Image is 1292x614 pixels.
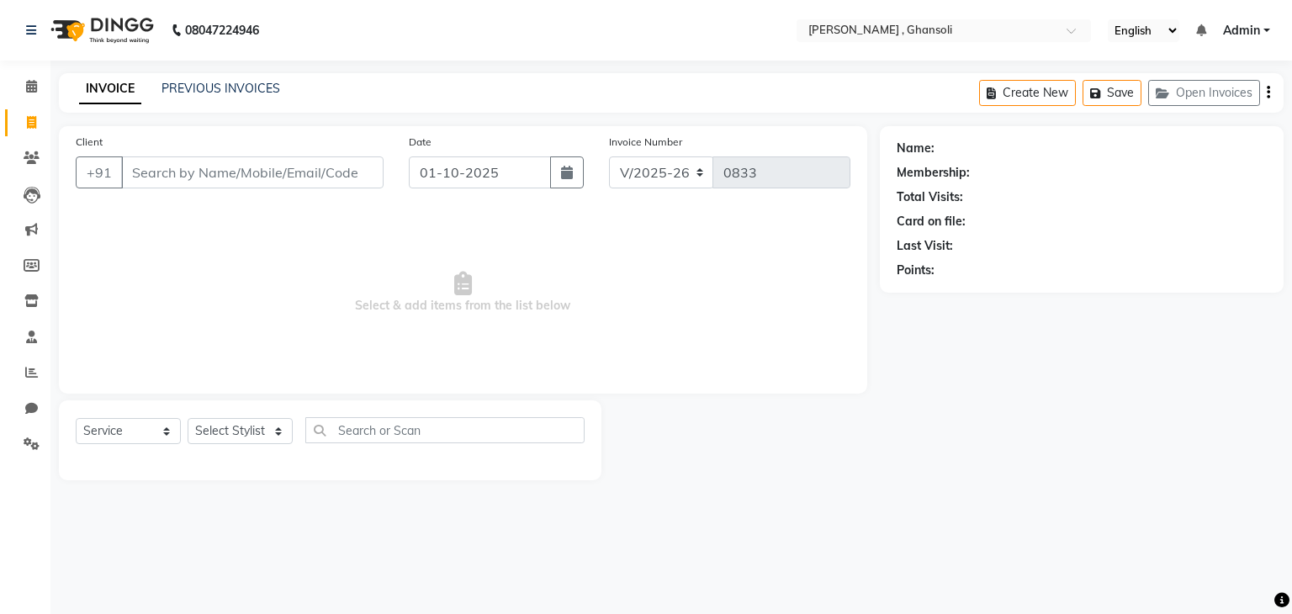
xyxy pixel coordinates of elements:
div: Last Visit: [897,237,953,255]
div: Card on file: [897,213,966,230]
a: INVOICE [79,74,141,104]
label: Date [409,135,432,150]
div: Name: [897,140,935,157]
button: Save [1083,80,1141,106]
div: Membership: [897,164,970,182]
button: Open Invoices [1148,80,1260,106]
img: logo [43,7,158,54]
input: Search by Name/Mobile/Email/Code [121,156,384,188]
input: Search or Scan [305,417,585,443]
span: Admin [1223,22,1260,40]
a: PREVIOUS INVOICES [161,81,280,96]
b: 08047224946 [185,7,259,54]
div: Points: [897,262,935,279]
span: Select & add items from the list below [76,209,850,377]
label: Invoice Number [609,135,682,150]
button: +91 [76,156,123,188]
label: Client [76,135,103,150]
button: Create New [979,80,1076,106]
div: Total Visits: [897,188,963,206]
